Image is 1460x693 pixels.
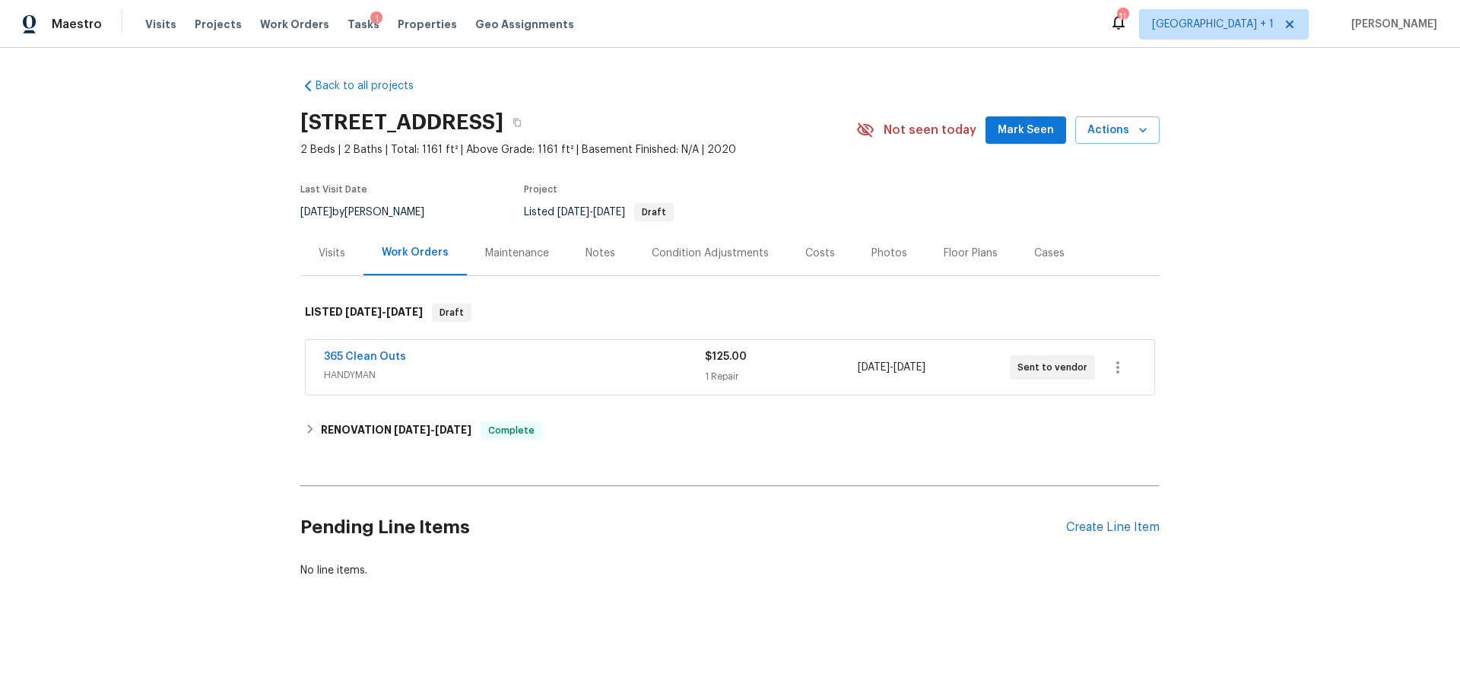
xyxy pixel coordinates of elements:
span: Actions [1087,121,1147,140]
span: - [394,424,471,435]
h6: LISTED [305,304,423,322]
span: - [345,307,423,317]
div: Visits [319,246,345,261]
div: LISTED [DATE]-[DATE]Draft [300,288,1160,337]
span: HANDYMAN [324,367,705,383]
span: - [557,207,625,218]
span: Work Orders [260,17,329,32]
span: Mark Seen [998,121,1054,140]
h6: RENOVATION [321,421,471,440]
span: $125.00 [705,351,747,362]
div: No line items. [300,563,1160,578]
div: Costs [805,246,835,261]
a: 365 Clean Outs [324,351,406,362]
span: Not seen today [884,122,976,138]
span: 2 Beds | 2 Baths | Total: 1161 ft² | Above Grade: 1161 ft² | Basement Finished: N/A | 2020 [300,142,856,157]
span: [GEOGRAPHIC_DATA] + 1 [1152,17,1274,32]
span: [DATE] [386,307,423,317]
div: 1 Repair [705,369,857,384]
span: [DATE] [858,362,890,373]
span: Listed [524,207,674,218]
span: Project [524,185,557,194]
button: Actions [1075,116,1160,145]
span: - [858,360,925,375]
div: Condition Adjustments [652,246,769,261]
span: Complete [482,423,541,438]
span: Last Visit Date [300,185,367,194]
span: [DATE] [345,307,382,317]
span: Properties [398,17,457,32]
span: [DATE] [435,424,471,435]
span: Draft [636,208,672,217]
span: [DATE] [394,424,430,435]
div: 11 [1117,9,1128,24]
div: Notes [586,246,615,261]
span: Tasks [348,19,379,30]
div: Maintenance [485,246,549,261]
span: Maestro [52,17,102,32]
div: Floor Plans [944,246,998,261]
span: Draft [433,305,470,320]
span: Sent to vendor [1017,360,1093,375]
div: Photos [871,246,907,261]
div: Work Orders [382,245,449,260]
span: Visits [145,17,176,32]
div: Cases [1034,246,1065,261]
div: RENOVATION [DATE]-[DATE]Complete [300,412,1160,449]
a: Back to all projects [300,78,446,94]
button: Mark Seen [985,116,1066,145]
span: [DATE] [593,207,625,218]
span: Projects [195,17,242,32]
h2: [STREET_ADDRESS] [300,115,503,130]
h2: Pending Line Items [300,492,1066,563]
span: [DATE] [893,362,925,373]
span: [DATE] [557,207,589,218]
div: Create Line Item [1066,520,1160,535]
div: by [PERSON_NAME] [300,203,443,221]
span: Geo Assignments [475,17,574,32]
span: [PERSON_NAME] [1345,17,1437,32]
span: [DATE] [300,207,332,218]
div: 1 [370,11,382,27]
